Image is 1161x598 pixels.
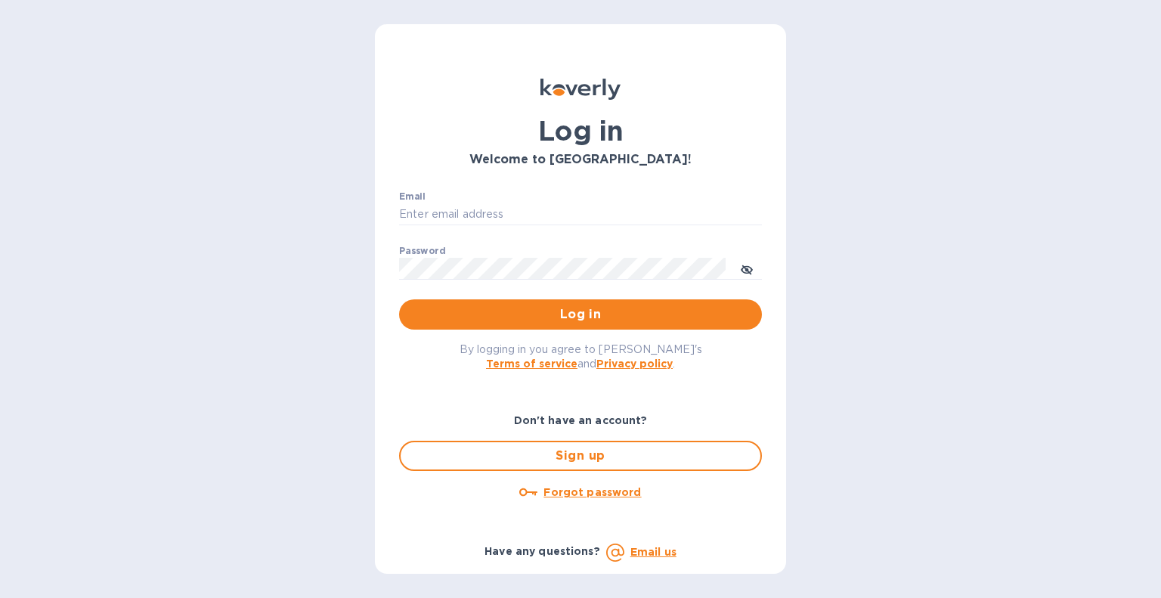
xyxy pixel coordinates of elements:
[399,246,445,256] label: Password
[596,358,673,370] a: Privacy policy
[411,305,750,324] span: Log in
[540,79,621,100] img: Koverly
[485,545,600,557] b: Have any questions?
[413,447,748,465] span: Sign up
[399,441,762,471] button: Sign up
[399,115,762,147] h1: Log in
[399,192,426,201] label: Email
[399,299,762,330] button: Log in
[514,414,648,426] b: Don't have an account?
[732,253,762,284] button: toggle password visibility
[460,343,702,370] span: By logging in you agree to [PERSON_NAME]'s and .
[630,546,676,558] a: Email us
[399,203,762,226] input: Enter email address
[543,486,641,498] u: Forgot password
[399,153,762,167] h3: Welcome to [GEOGRAPHIC_DATA]!
[486,358,577,370] a: Terms of service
